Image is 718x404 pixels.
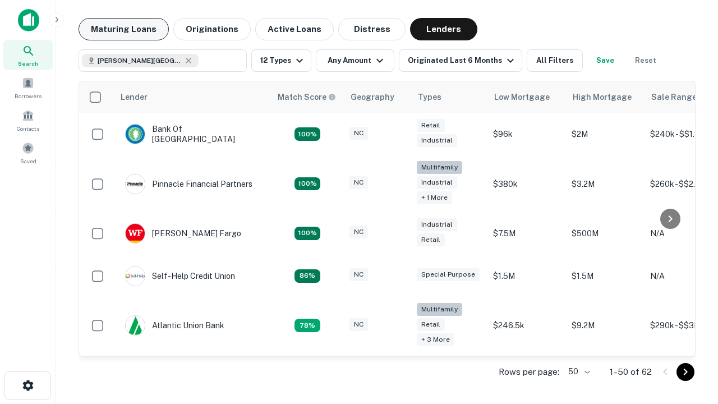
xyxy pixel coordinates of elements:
[3,137,53,168] a: Saved
[349,176,368,189] div: NC
[18,9,39,31] img: capitalize-icon.png
[125,223,241,244] div: [PERSON_NAME] Fargo
[408,54,517,67] div: Originated Last 6 Months
[487,255,566,297] td: $1.5M
[487,212,566,255] td: $7.5M
[487,81,566,113] th: Low Mortgage
[564,364,592,380] div: 50
[587,49,623,72] button: Save your search to get updates of matches that match your search criteria.
[487,113,566,155] td: $96k
[651,90,697,104] div: Sale Range
[3,105,53,135] a: Contacts
[20,157,36,166] span: Saved
[676,363,694,381] button: Go to next page
[417,268,480,281] div: Special Purpose
[344,81,411,113] th: Geography
[98,56,182,66] span: [PERSON_NAME][GEOGRAPHIC_DATA], [GEOGRAPHIC_DATA]
[417,191,452,204] div: + 1 more
[417,233,445,246] div: Retail
[3,40,53,70] a: Search
[487,297,566,354] td: $246.5k
[125,124,260,144] div: Bank Of [GEOGRAPHIC_DATA]
[121,90,148,104] div: Lender
[18,59,38,68] span: Search
[278,91,334,103] h6: Match Score
[271,81,344,113] th: Capitalize uses an advanced AI algorithm to match your search with the best lender. The match sco...
[125,315,224,336] div: Atlantic Union Bank
[294,319,320,332] div: Matching Properties: 10, hasApolloMatch: undefined
[410,18,477,40] button: Lenders
[316,49,394,72] button: Any Amount
[628,49,664,72] button: Reset
[399,49,522,72] button: Originated Last 6 Months
[566,297,645,354] td: $9.2M
[173,18,251,40] button: Originations
[126,267,145,286] img: picture
[349,268,368,281] div: NC
[349,226,368,238] div: NC
[349,127,368,140] div: NC
[417,218,457,231] div: Industrial
[417,134,457,147] div: Industrial
[573,90,632,104] div: High Mortgage
[417,333,454,346] div: + 3 more
[294,227,320,240] div: Matching Properties: 14, hasApolloMatch: undefined
[126,175,145,194] img: picture
[294,177,320,191] div: Matching Properties: 23, hasApolloMatch: undefined
[662,278,718,332] iframe: Chat Widget
[566,255,645,297] td: $1.5M
[125,174,252,194] div: Pinnacle Financial Partners
[527,49,583,72] button: All Filters
[418,90,441,104] div: Types
[566,155,645,212] td: $3.2M
[566,113,645,155] td: $2M
[126,224,145,243] img: picture
[255,18,334,40] button: Active Loans
[494,90,550,104] div: Low Mortgage
[499,365,559,379] p: Rows per page:
[114,81,271,113] th: Lender
[417,318,445,331] div: Retail
[349,318,368,331] div: NC
[17,124,39,133] span: Contacts
[126,316,145,335] img: picture
[294,127,320,141] div: Matching Properties: 14, hasApolloMatch: undefined
[566,81,645,113] th: High Mortgage
[417,161,462,174] div: Multifamily
[351,90,394,104] div: Geography
[294,269,320,283] div: Matching Properties: 11, hasApolloMatch: undefined
[338,18,406,40] button: Distress
[278,91,336,103] div: Capitalize uses an advanced AI algorithm to match your search with the best lender. The match sco...
[3,72,53,103] a: Borrowers
[411,81,487,113] th: Types
[126,125,145,144] img: picture
[251,49,311,72] button: 12 Types
[417,176,457,189] div: Industrial
[487,155,566,212] td: $380k
[79,18,169,40] button: Maturing Loans
[610,365,652,379] p: 1–50 of 62
[566,212,645,255] td: $500M
[417,119,445,132] div: Retail
[417,303,462,316] div: Multifamily
[15,91,42,100] span: Borrowers
[125,266,235,286] div: Self-help Credit Union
